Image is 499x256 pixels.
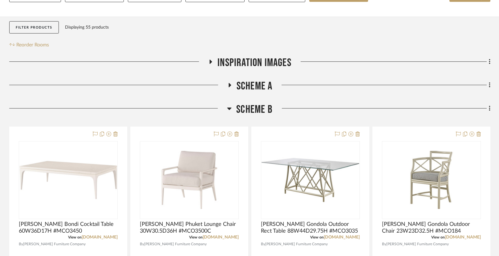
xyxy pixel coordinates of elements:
[140,221,239,234] span: [PERSON_NAME] Phuket Lounge Chair 30W30.5D36H #MCO3500C
[382,221,481,234] span: [PERSON_NAME] Gondola Outdoor Chair 23W23D32.5H #MCO184
[237,80,273,93] span: Scheme A
[217,56,291,69] span: Inspiration Images
[431,235,445,239] span: View on
[16,41,49,49] span: Reorder Rooms
[9,21,59,34] button: Filter Products
[262,151,359,209] img: McGuire Gondola Outdoor Rect Table 88W44D29.75H #MCO3035
[236,103,273,116] span: Scheme B
[23,241,86,247] span: [PERSON_NAME] Furniture Company
[19,221,118,234] span: [PERSON_NAME] Bondi Cocktail Table 60W36D17H #MCO3450
[203,235,239,239] a: [DOMAIN_NAME]
[65,21,109,33] div: Displaying 55 products
[261,241,265,247] span: By
[19,241,23,247] span: By
[261,221,360,234] span: [PERSON_NAME] Gondola Outdoor Rect Table 88W44D29.75H #MCO3035
[189,235,203,239] span: View on
[68,235,82,239] span: View on
[383,151,480,209] img: McGuire Gondola Outdoor Chair 23W23D32.5H #MCO184
[82,235,118,239] a: [DOMAIN_NAME]
[386,241,449,247] span: [PERSON_NAME] Furniture Company
[9,41,49,49] button: Reorder Rooms
[19,151,117,209] img: McGuire Bondi Cocktail Table 60W36D17H #MCO3450
[445,235,481,239] a: [DOMAIN_NAME]
[324,235,360,239] a: [DOMAIN_NAME]
[140,241,144,247] span: By
[144,241,207,247] span: [PERSON_NAME] Furniture Company
[382,241,386,247] span: By
[140,151,238,209] img: McGuire Phuket Lounge Chair 30W30.5D36H #MCO3500C
[265,241,328,247] span: [PERSON_NAME] Furniture Company
[310,235,324,239] span: View on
